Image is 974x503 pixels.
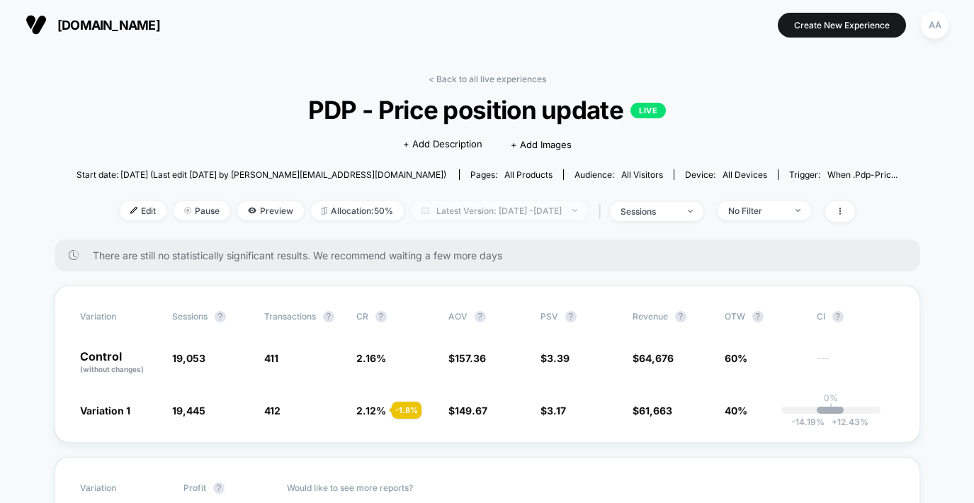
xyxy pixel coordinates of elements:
span: (without changes) [80,365,144,373]
p: LIVE [630,103,666,118]
span: CI [817,311,895,322]
div: No Filter [728,205,785,216]
span: $ [633,405,672,417]
span: Variation 1 [80,405,130,417]
span: [DOMAIN_NAME] [57,18,160,33]
span: 2.12 % [356,405,386,417]
span: 19,053 [172,352,205,364]
p: Control [80,351,158,375]
span: There are still no statistically significant results. We recommend waiting a few more days [93,249,892,261]
span: 157.36 [455,352,486,364]
button: ? [565,311,577,322]
div: Audience: [574,169,663,180]
span: $ [540,405,566,417]
span: AOV [448,311,468,322]
span: 60% [725,352,747,364]
span: Allocation: 50% [311,201,404,220]
span: Variation [80,311,158,322]
span: $ [633,352,674,364]
button: ? [323,311,334,322]
span: 19,445 [172,405,205,417]
button: ? [675,311,686,322]
span: all devices [723,169,767,180]
img: end [572,209,577,212]
span: $ [448,352,486,364]
span: Variation [80,482,158,494]
img: Visually logo [26,14,47,35]
span: 412 [264,405,281,417]
span: Latest Version: [DATE] - [DATE] [411,201,588,220]
span: Edit [120,201,166,220]
img: end [184,207,191,214]
span: Start date: [DATE] (Last edit [DATE] by [PERSON_NAME][EMAIL_ADDRESS][DOMAIN_NAME]) [77,169,446,180]
img: rebalance [322,207,327,215]
span: Preview [237,201,304,220]
div: Trigger: [789,169,897,180]
button: ? [752,311,764,322]
div: AA [921,11,948,39]
span: PDP - Price position update [118,95,856,125]
p: 0% [824,392,838,403]
span: + Add Description [403,137,482,152]
span: 64,676 [639,352,674,364]
div: Pages: [470,169,553,180]
span: $ [448,405,487,417]
span: -14.19 % [791,417,825,427]
button: ? [832,311,844,322]
span: Transactions [264,311,316,322]
p: | [829,403,832,414]
span: $ [540,352,570,364]
span: + [832,417,837,427]
img: end [688,210,693,213]
div: sessions [621,206,677,217]
span: Sessions [172,311,208,322]
button: AA [917,11,953,40]
span: Profit [183,482,206,493]
div: - 1.8 % [392,402,421,419]
button: Create New Experience [778,13,906,38]
span: 40% [725,405,747,417]
img: edit [130,207,137,214]
span: + Add Images [511,139,572,150]
span: all products [504,169,553,180]
a: < Back to all live experiences [429,74,546,84]
img: end [795,209,800,212]
span: 411 [264,352,278,364]
button: ? [215,311,226,322]
span: 61,663 [639,405,672,417]
span: All Visitors [621,169,663,180]
p: Would like to see more reports? [287,482,895,493]
span: 149.67 [455,405,487,417]
span: CR [356,311,368,322]
span: When .pdp-pric... [827,169,897,180]
span: Pause [174,201,230,220]
button: ? [475,311,486,322]
span: 12.43 % [825,417,868,427]
span: OTW [725,311,803,322]
button: [DOMAIN_NAME] [21,13,164,36]
span: 3.17 [547,405,566,417]
img: calendar [421,207,429,214]
span: 3.39 [547,352,570,364]
span: --- [817,354,895,375]
span: 2.16 % [356,352,386,364]
span: Device: [674,169,778,180]
button: ? [213,482,225,494]
span: Revenue [633,311,668,322]
span: | [595,201,610,222]
button: ? [375,311,387,322]
span: PSV [540,311,558,322]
